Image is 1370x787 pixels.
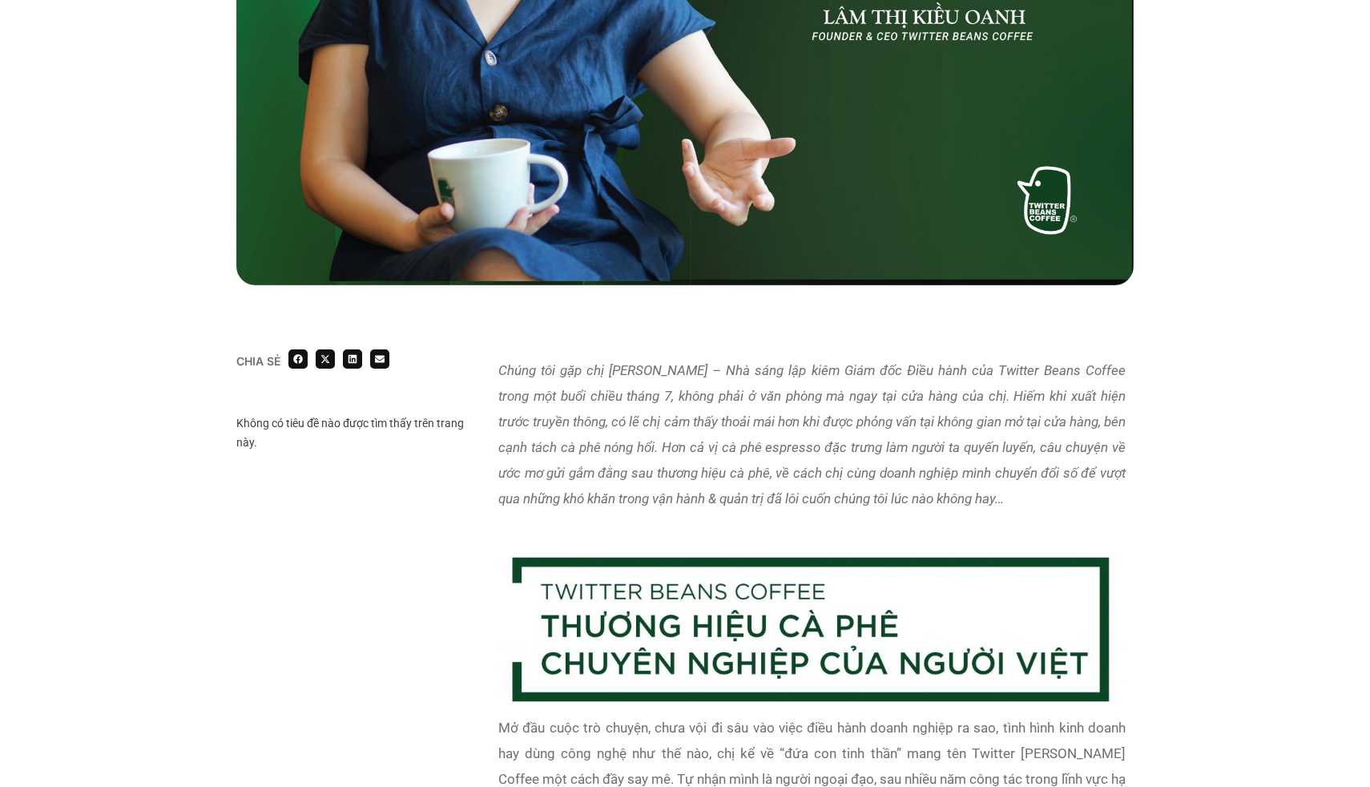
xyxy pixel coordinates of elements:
[288,349,308,369] div: Share on facebook
[498,362,1126,507] em: Chúng tôi gặp chị [PERSON_NAME] – Nhà sáng lập kiêm Giám đốc Điều hành của Twitter Beans Coffee t...
[316,349,335,369] div: Share on x-twitter
[343,349,362,369] div: Share on linkedin
[370,349,389,369] div: Share on email
[236,356,280,367] div: Chia sẻ
[236,414,474,452] div: Không có tiêu đề nào được tìm thấy trên trang này.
